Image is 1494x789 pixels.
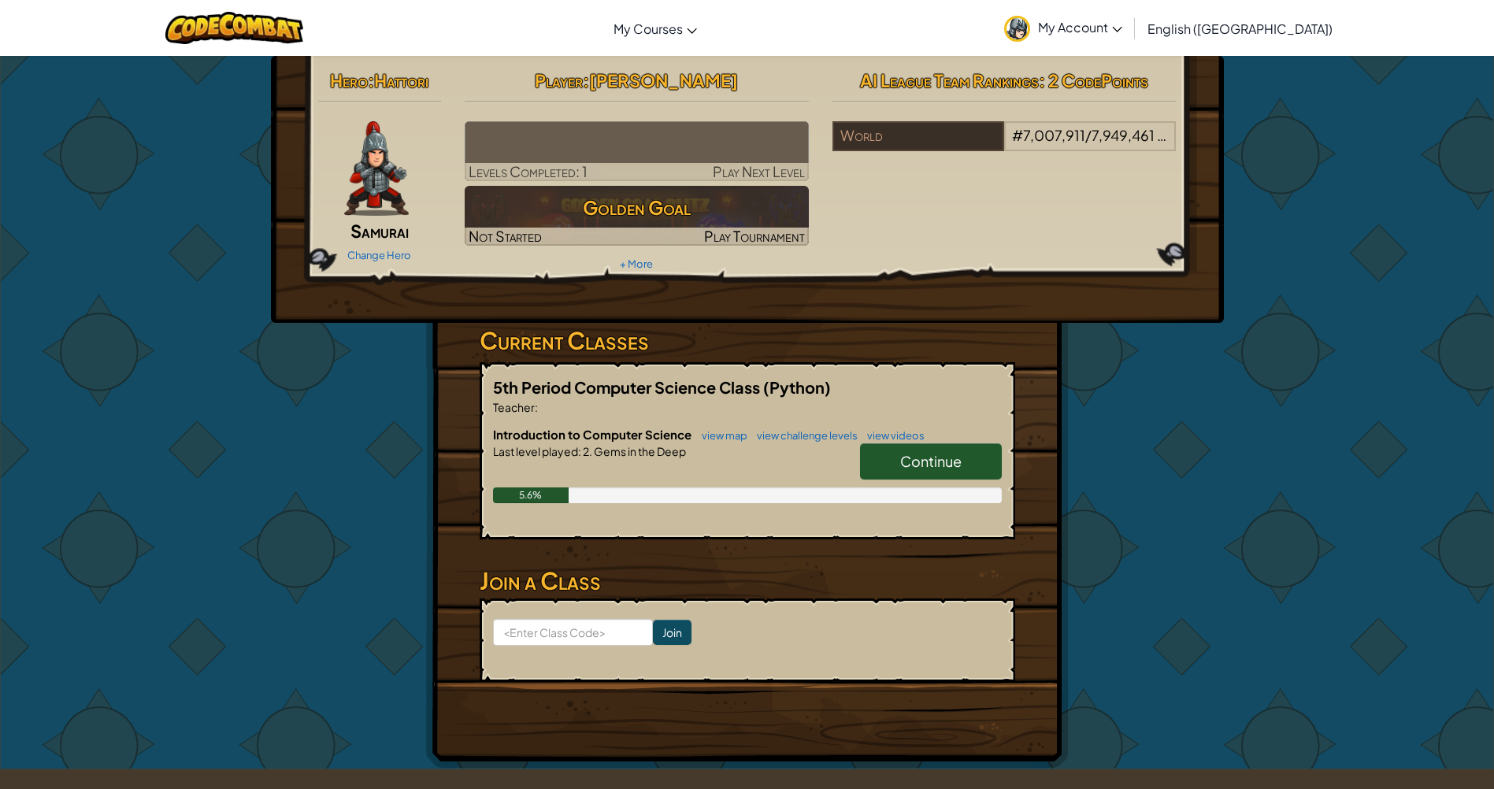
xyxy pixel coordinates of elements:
span: Introduction to Computer Science [493,427,694,442]
span: / [1085,126,1092,144]
h3: Join a Class [480,563,1015,598]
span: # [1012,126,1023,144]
img: samurai.pose.png [344,121,409,216]
img: avatar [1004,16,1030,42]
span: Play Tournament [704,227,805,245]
a: Change Hero [347,249,411,261]
a: World#7,007,911/7,949,461players [832,136,1177,154]
input: <Enter Class Code> [493,619,653,646]
span: Play Next Level [713,162,805,180]
span: 7,949,461 [1092,126,1155,144]
span: : [368,69,374,91]
a: Play Next Level [465,121,809,181]
span: My Courses [614,20,683,37]
span: English ([GEOGRAPHIC_DATA]) [1147,20,1333,37]
span: 7,007,911 [1023,126,1085,144]
span: Samurai [350,220,409,242]
a: Golden GoalNot StartedPlay Tournament [465,186,809,246]
span: AI League Team Rankings [860,69,1039,91]
img: Golden Goal [465,186,809,246]
h3: Current Classes [480,323,1015,358]
span: Last level played [493,444,578,458]
span: Hero [330,69,368,91]
a: view map [694,429,747,442]
span: [PERSON_NAME] [589,69,738,91]
a: view videos [859,429,925,442]
span: (Python) [763,377,831,397]
a: My Courses [606,7,705,50]
span: My Account [1038,19,1122,35]
span: Teacher [493,400,535,414]
span: Gems in the Deep [592,444,686,458]
span: Hattori [374,69,428,91]
span: : 2 CodePoints [1039,69,1148,91]
span: : [583,69,589,91]
a: + More [620,257,653,270]
span: Player [535,69,583,91]
div: 5.6% [493,487,569,503]
a: view challenge levels [749,429,858,442]
span: : [535,400,538,414]
span: : [578,444,581,458]
a: English ([GEOGRAPHIC_DATA]) [1140,7,1340,50]
span: Not Started [469,227,542,245]
a: My Account [996,3,1130,53]
span: 5th Period Computer Science Class [493,377,763,397]
span: Levels Completed: 1 [469,162,588,180]
img: CodeCombat logo [165,12,303,44]
h3: Golden Goal [465,190,809,225]
input: Join [653,620,691,645]
span: 2. [581,444,592,458]
div: World [832,121,1004,151]
span: Continue [900,452,962,470]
